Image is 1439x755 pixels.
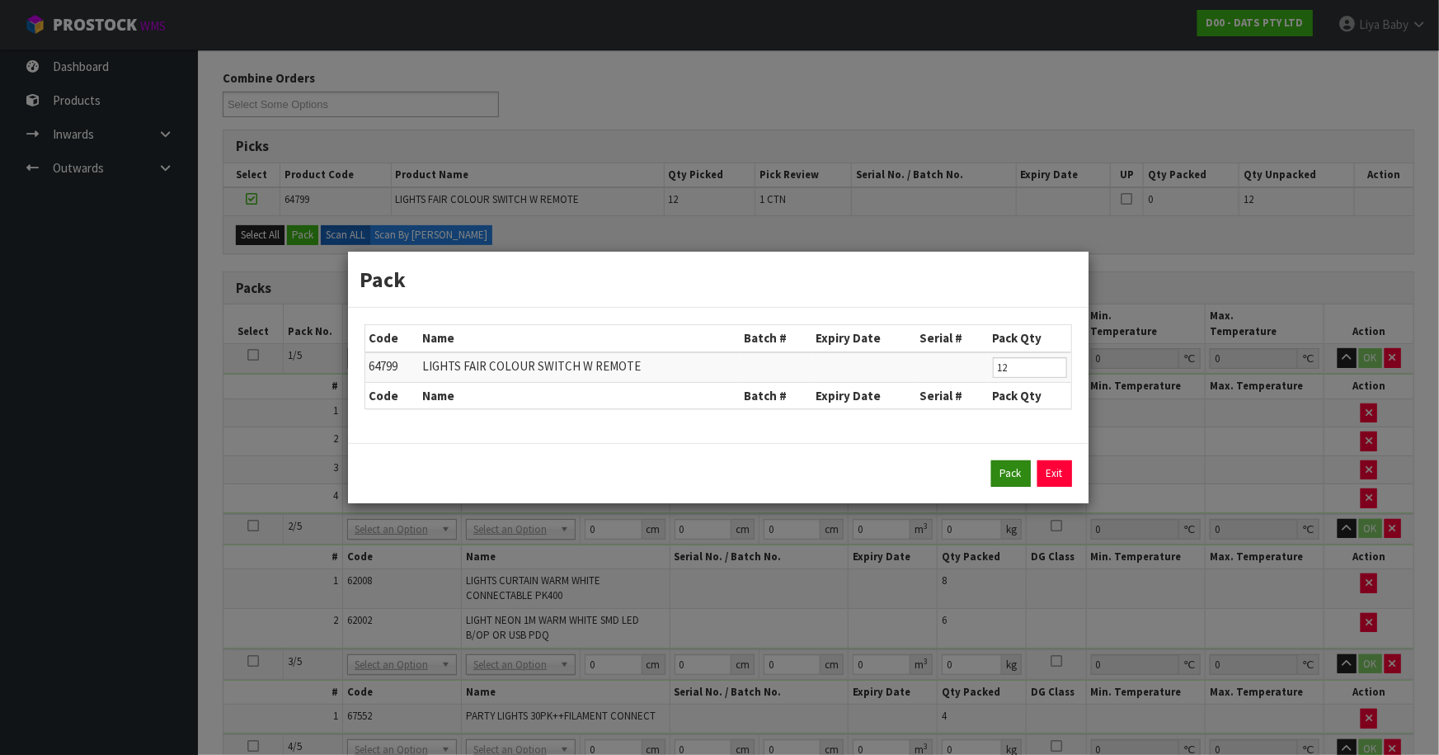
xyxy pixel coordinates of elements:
[812,325,916,352] th: Expiry Date
[916,382,989,408] th: Serial #
[991,460,1031,487] button: Pack
[423,358,642,374] span: LIGHTS FAIR COLOUR SWITCH W REMOTE
[419,382,740,408] th: Name
[419,325,740,352] th: Name
[365,382,419,408] th: Code
[360,264,1076,295] h3: Pack
[989,382,1071,408] th: Pack Qty
[740,325,812,352] th: Batch #
[369,358,398,374] span: 64799
[812,382,916,408] th: Expiry Date
[916,325,989,352] th: Serial #
[989,325,1071,352] th: Pack Qty
[365,325,419,352] th: Code
[740,382,812,408] th: Batch #
[1037,460,1072,487] a: Exit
